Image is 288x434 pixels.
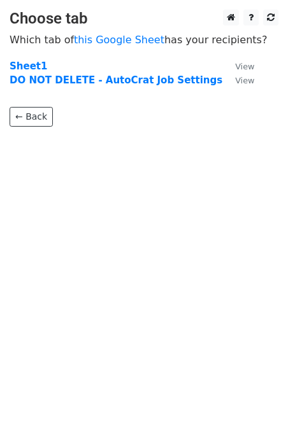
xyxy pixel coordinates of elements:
small: View [235,62,254,71]
h3: Choose tab [10,10,278,28]
a: View [222,74,254,86]
small: View [235,76,254,85]
a: Sheet1 [10,60,47,72]
p: Which tab of has your recipients? [10,33,278,46]
a: DO NOT DELETE - AutoCrat Job Settings [10,74,222,86]
a: ← Back [10,107,53,127]
a: View [222,60,254,72]
a: this Google Sheet [74,34,164,46]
